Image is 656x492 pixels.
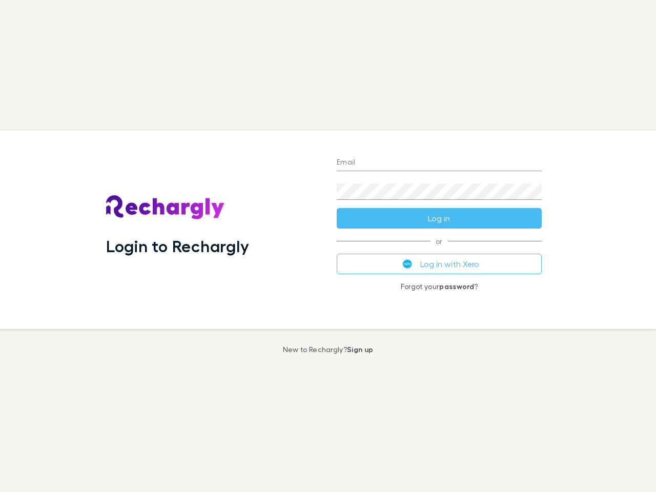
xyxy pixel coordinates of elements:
h1: Login to Rechargly [106,236,249,256]
p: New to Rechargly? [283,345,374,354]
a: Sign up [347,345,373,354]
a: password [439,282,474,291]
button: Log in [337,208,542,229]
img: Xero's logo [403,259,412,269]
span: or [337,241,542,241]
p: Forgot your ? [337,282,542,291]
button: Log in with Xero [337,254,542,274]
img: Rechargly's Logo [106,195,225,220]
